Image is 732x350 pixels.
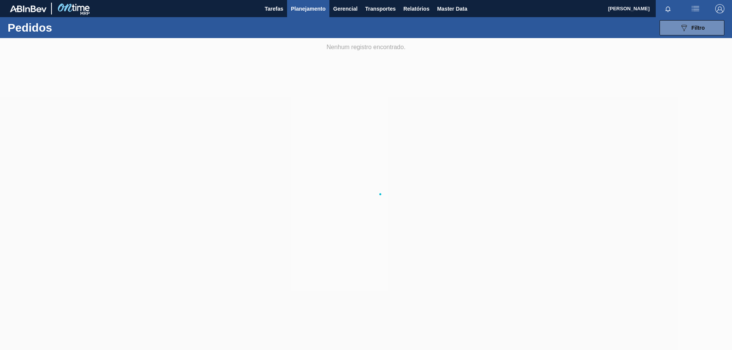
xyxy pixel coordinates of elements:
[265,4,283,13] span: Tarefas
[291,4,326,13] span: Planejamento
[365,4,396,13] span: Transportes
[660,20,724,35] button: Filtro
[691,4,700,13] img: userActions
[403,4,429,13] span: Relatórios
[8,23,122,32] h1: Pedidos
[437,4,467,13] span: Master Data
[692,25,705,31] span: Filtro
[715,4,724,13] img: Logout
[10,5,47,12] img: TNhmsLtSVTkK8tSr43FrP2fwEKptu5GPRR3wAAAABJRU5ErkJggg==
[333,4,358,13] span: Gerencial
[656,3,680,14] button: Notificações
